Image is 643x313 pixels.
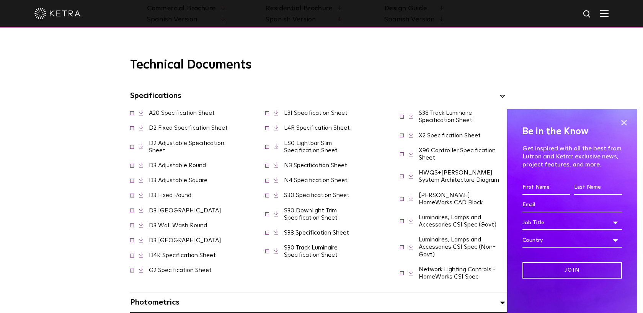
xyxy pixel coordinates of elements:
[522,145,622,168] p: Get inspired with all the best from Lutron and Ketra: exclusive news, project features, and more.
[149,267,212,273] a: G2 Specification Sheet
[149,237,221,243] a: D3 [GEOGRAPHIC_DATA]
[419,236,495,257] a: Luminaires, Lamps and Accessories CSI Spec (Non-Govt)
[419,132,481,139] a: X2 Specification Sheet
[284,125,350,131] a: L4R Specification Sheet
[284,140,338,153] a: LS0 Lightbar Slim Specification Sheet
[600,10,609,17] img: Hamburger%20Nav.svg
[419,170,499,183] a: HWQS+[PERSON_NAME] System Architecture Diagram
[583,10,592,19] img: search icon
[284,177,348,183] a: N4 Specification Sheet
[149,162,206,168] a: D3 Adjustable Round
[419,192,483,205] a: [PERSON_NAME] HomeWorks CAD Block
[149,252,216,258] a: D4R Specification Sheet
[284,245,338,258] a: S30 Track Luminaire Specification Sheet
[149,177,207,183] a: D3 Adjustable Square
[149,110,215,116] a: A20 Specification Sheet
[419,266,496,280] a: Network Lighting Controls - HomeWorks CSI Spec
[149,222,207,228] a: D3 Wall Wash Round
[149,125,228,131] a: D2 Fixed Specification Sheet
[149,140,224,153] a: D2 Adjustable Specification Sheet
[130,92,181,99] span: Specifications
[284,192,349,198] a: S30 Specification Sheet
[284,110,348,116] a: L3I Specification Sheet
[284,162,347,168] a: N3 Specification Sheet
[130,58,513,72] h3: Technical Documents
[574,180,622,195] input: Last Name
[522,180,570,195] input: First Name
[522,215,622,230] div: Job Title
[522,262,622,279] input: Join
[149,207,221,214] a: D3 [GEOGRAPHIC_DATA]
[130,298,180,306] span: Photometrics
[149,192,191,198] a: D3 Fixed Round
[34,8,80,19] img: ketra-logo-2019-white
[284,207,338,221] a: S30 Downlight Trim Specification Sheet
[284,230,349,236] a: S38 Specification Sheet
[522,124,622,139] h4: Be in the Know
[522,198,622,212] input: Email
[522,233,622,248] div: Country
[419,214,496,228] a: Luminaires, Lamps and Accessories CSI Spec (Govt)
[419,147,496,161] a: X96 Controller Specification Sheet
[419,110,472,123] a: S38 Track Luminaire Specification Sheet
